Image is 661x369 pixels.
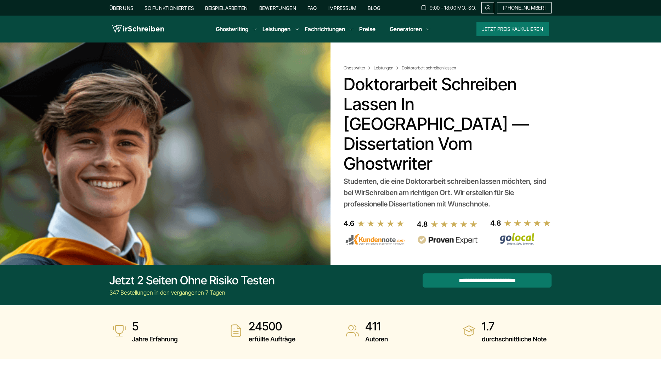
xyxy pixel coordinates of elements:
[259,5,296,11] a: Bewertungen
[368,5,380,11] a: Blog
[359,25,375,33] a: Preise
[344,218,354,229] div: 4.6
[482,334,547,345] span: durchschnittliche Note
[132,334,178,345] span: Jahre Erfahrung
[344,65,372,71] a: Ghostwriter
[345,324,360,338] img: Autoren
[344,233,405,245] img: kundennote
[344,74,549,174] h1: Doktorarbeit schreiben lassen in [GEOGRAPHIC_DATA] — Dissertation vom Ghostwriter
[365,334,388,345] span: Autoren
[417,235,478,244] img: provenexpert reviews
[205,5,248,11] a: Beispielarbeiten
[462,324,476,338] img: durchschnittliche Note
[328,5,357,11] a: Impressum
[132,319,178,334] strong: 5
[357,220,405,227] img: stars
[109,288,275,297] div: 347 Bestellungen in den vergangenen 7 Tagen
[344,176,549,210] div: Studenten, die eine Doktorarbeit schreiben lassen möchten, sind bei WirSchreiben am richtigen Ort...
[504,219,551,227] img: stars
[482,319,547,334] strong: 1.7
[390,25,422,33] a: Generatoren
[374,65,400,71] a: Leistungen
[112,24,164,34] img: logo wirschreiben
[109,273,275,288] div: Jetzt 2 Seiten ohne Risiko testen
[490,217,501,229] div: 4.8
[216,25,248,33] a: Ghostwriting
[490,233,551,245] img: Wirschreiben Bewertungen
[417,218,428,230] div: 4.8
[497,2,552,13] a: [PHONE_NUMBER]
[305,25,345,33] a: Fachrichtungen
[109,5,133,11] a: Über uns
[112,324,126,338] img: Jahre Erfahrung
[229,324,243,338] img: erfüllte Aufträge
[430,5,476,11] span: 9:00 - 18:00 Mo.-So.
[365,319,388,334] strong: 411
[476,22,549,36] button: Jetzt Preis kalkulieren
[307,5,317,11] a: FAQ
[145,5,194,11] a: So funktioniert es
[503,5,546,11] span: [PHONE_NUMBER]
[430,220,478,228] img: stars
[262,25,290,33] a: Leistungen
[485,5,491,11] img: Email
[420,5,427,10] img: Schedule
[402,65,456,71] span: Doktorarbeit schreiben lassen
[249,334,295,345] span: erfüllte Aufträge
[249,319,295,334] strong: 24500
